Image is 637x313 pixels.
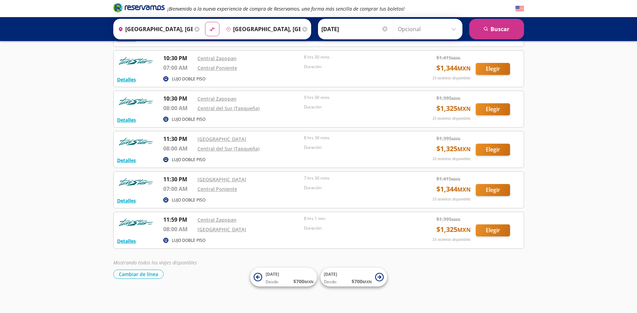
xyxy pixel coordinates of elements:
button: Detalles [117,116,136,123]
span: $ 1,325 [436,144,471,154]
p: 08:00 AM [163,225,194,233]
a: [GEOGRAPHIC_DATA] [198,176,246,183]
input: Elegir Fecha [321,21,388,38]
p: Duración [304,64,407,70]
button: Elegir [476,103,510,115]
small: MXN [451,55,460,61]
button: Buscar [469,19,524,39]
button: Elegir [476,63,510,75]
img: RESERVAMOS [117,54,155,68]
p: Duración [304,185,407,191]
span: Desde: [324,279,337,285]
a: Central del Sur (Taxqueña) [198,145,259,152]
p: 33 asientos disponibles [432,75,471,81]
p: 33 asientos disponibles [432,156,471,162]
a: Central Zapopan [198,217,237,223]
p: 07:00 AM [163,185,194,193]
img: RESERVAMOS [117,135,155,148]
button: Elegir [476,224,510,236]
p: 10:30 PM [163,94,194,103]
p: LUJO DOBLE PISO [172,237,205,244]
span: $ 1,415 [436,54,460,61]
em: ¡Bienvenido a la nueva experiencia de compra de Reservamos, una forma más sencilla de comprar tus... [167,5,405,12]
button: [DATE]Desde:$700MXN [320,268,387,287]
p: 8 hrs 30 mins [304,135,407,141]
small: MXN [362,279,372,284]
button: Detalles [117,76,136,83]
input: Buscar Destino [223,21,301,38]
p: LUJO DOBLE PISO [172,116,205,122]
a: Central del Sur (Taxqueña) [198,105,259,112]
button: Elegir [476,144,510,156]
span: $ 1,395 [436,216,460,223]
p: 8 hrs 30 mins [304,54,407,60]
p: 08:00 AM [163,104,194,112]
small: MXN [457,145,471,153]
span: $ 1,395 [436,135,460,142]
span: [DATE] [266,271,279,277]
p: 7 hrs 30 mins [304,175,407,181]
p: Duración [304,225,407,231]
button: Elegir [476,184,510,196]
a: Central Zapopan [198,95,237,102]
p: Duración [304,104,407,110]
p: 33 asientos disponibles [432,116,471,121]
p: LUJO DOBLE PISO [172,157,205,163]
span: $ 1,395 [436,94,460,102]
p: 11:30 PM [163,135,194,143]
button: Detalles [117,157,136,164]
a: [GEOGRAPHIC_DATA] [198,136,246,142]
p: 8 hrs 1 min [304,216,407,222]
small: MXN [457,105,471,113]
img: RESERVAMOS [117,175,155,189]
span: $ 1,325 [436,103,471,114]
button: Detalles [117,197,136,204]
small: MXN [457,226,471,234]
button: [DATE]Desde:$700MXN [250,268,317,287]
button: Detalles [117,237,136,245]
small: MXN [304,279,314,284]
span: $ 1,344 [436,63,471,73]
small: MXN [451,177,460,182]
p: 11:30 PM [163,175,194,183]
span: $ 700 [293,278,314,285]
small: MXN [451,136,460,141]
p: 33 asientos disponibles [432,237,471,243]
a: Central Poniente [198,186,237,192]
a: Brand Logo [113,2,165,15]
p: 9 hrs 30 mins [304,94,407,101]
a: Central Zapopan [198,55,237,62]
span: $ 1,325 [436,224,471,235]
span: $ 1,344 [436,184,471,194]
input: Buscar Origen [115,21,193,38]
button: Cambiar de línea [113,270,164,279]
p: 10:30 PM [163,54,194,62]
p: LUJO DOBLE PISO [172,76,205,82]
img: RESERVAMOS [117,94,155,108]
span: [DATE] [324,271,337,277]
button: English [515,4,524,13]
p: LUJO DOBLE PISO [172,197,205,203]
p: 07:00 AM [163,64,194,72]
a: Central Poniente [198,65,237,71]
i: Brand Logo [113,2,165,13]
p: 08:00 AM [163,144,194,153]
small: MXN [457,186,471,193]
em: Mostrando todos los viajes disponibles [113,259,197,266]
p: Duración [304,144,407,151]
span: Desde: [266,279,279,285]
span: $ 1,415 [436,175,460,182]
p: 33 asientos disponibles [432,196,471,202]
img: RESERVAMOS [117,216,155,229]
span: $ 700 [352,278,372,285]
small: MXN [457,65,471,72]
p: 11:59 PM [163,216,194,224]
small: MXN [451,217,460,222]
input: Opcional [398,21,459,38]
a: [GEOGRAPHIC_DATA] [198,226,246,233]
small: MXN [451,96,460,101]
